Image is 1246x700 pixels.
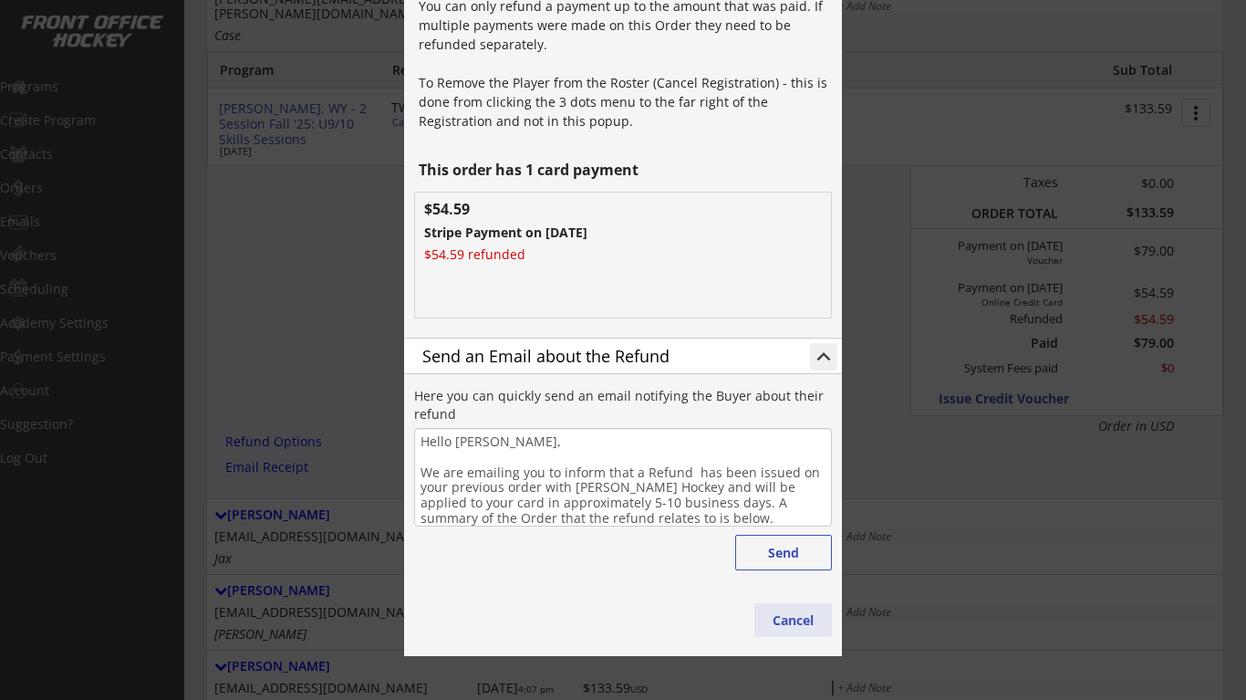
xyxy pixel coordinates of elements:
div: This order has 1 card payment [419,162,832,177]
div: $54.59 [424,202,516,216]
div: Here you can quickly send an email notifying the Buyer about their refund [414,387,832,423]
button: Send [735,535,832,570]
button: keyboard_arrow_up [810,343,837,371]
div: Send an Email about the Refund [422,348,782,364]
div: Stripe Payment on [DATE] [424,226,686,239]
button: Cancel [754,603,832,637]
div: $54.59 refunded [424,248,561,261]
